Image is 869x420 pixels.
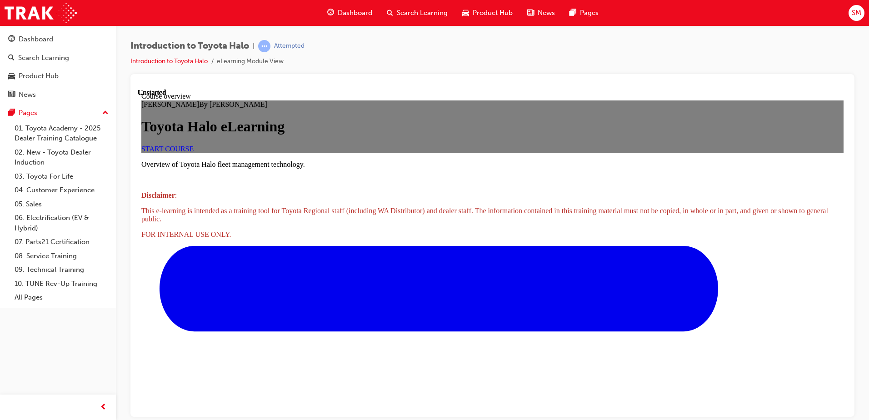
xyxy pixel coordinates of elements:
span: pages-icon [8,109,15,117]
a: 07. Parts21 Certification [11,235,112,249]
p: Overview of Toyota Halo fleet management technology. [4,72,706,80]
a: 10. TUNE Rev-Up Training [11,277,112,291]
span: news-icon [8,91,15,99]
a: All Pages [11,290,112,305]
button: SM [849,5,864,21]
a: Search Learning [4,50,112,66]
span: pages-icon [569,7,576,19]
span: | [253,41,255,51]
img: Trak [5,3,77,23]
a: Introduction to Toyota Halo [130,57,208,65]
button: DashboardSearch LearningProduct HubNews [4,29,112,105]
button: Pages [4,105,112,121]
a: car-iconProduct Hub [455,4,520,22]
a: 08. Service Training [11,249,112,263]
a: Dashboard [4,31,112,48]
div: Product Hub [19,71,59,81]
a: 04. Customer Experience [11,183,112,197]
a: 05. Sales [11,197,112,211]
span: SM [852,8,861,18]
div: Pages [19,108,37,118]
span: up-icon [102,107,109,119]
a: guage-iconDashboard [320,4,380,22]
span: This e-learning is intended as a training tool for Toyota Regional staff (including WA Distributo... [4,118,690,134]
span: prev-icon [100,402,107,413]
span: search-icon [8,54,15,62]
div: Dashboard [19,34,53,45]
a: news-iconNews [520,4,562,22]
span: FOR INTERNAL USE ONLY. [4,142,94,150]
a: search-iconSearch Learning [380,4,455,22]
a: News [4,86,112,103]
span: Introduction to Toyota Halo [130,41,249,51]
div: News [19,90,36,100]
a: START COURSE [4,56,56,64]
span: search-icon [387,7,393,19]
span: guage-icon [327,7,334,19]
span: [PERSON_NAME] [4,12,61,20]
span: News [538,8,555,18]
span: Search Learning [397,8,448,18]
li: eLearning Module View [217,56,284,67]
a: 09. Technical Training [11,263,112,277]
span: : [4,103,39,110]
span: By [PERSON_NAME] [61,12,130,20]
div: Search Learning [18,53,69,63]
span: car-icon [462,7,469,19]
span: Product Hub [473,8,513,18]
div: Attempted [274,42,305,50]
span: guage-icon [8,35,15,44]
span: Pages [580,8,599,18]
strong: Disclaimer [4,103,37,110]
a: 03. Toyota For Life [11,170,112,184]
a: Product Hub [4,68,112,85]
span: car-icon [8,72,15,80]
span: learningRecordVerb_ATTEMPT-icon [258,40,270,52]
a: 02. New - Toyota Dealer Induction [11,145,112,170]
span: Course overview [4,4,53,11]
a: 01. Toyota Academy - 2025 Dealer Training Catalogue [11,121,112,145]
a: pages-iconPages [562,4,606,22]
span: news-icon [527,7,534,19]
h1: Toyota Halo eLearning [4,30,706,46]
a: 06. Electrification (EV & Hybrid) [11,211,112,235]
span: Dashboard [338,8,372,18]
